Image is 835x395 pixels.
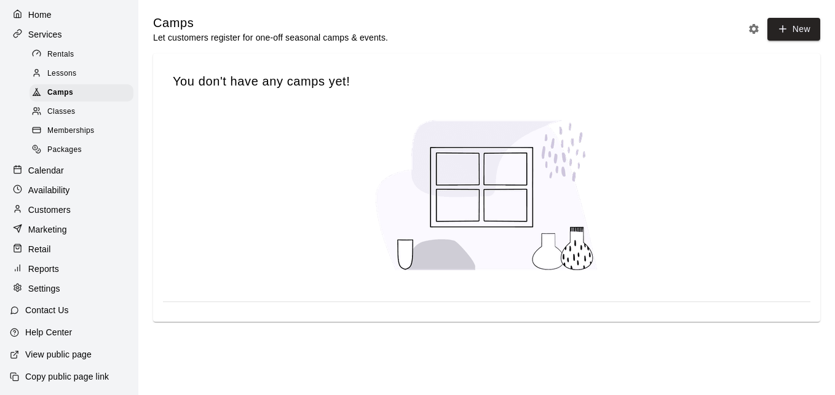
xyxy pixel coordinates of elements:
a: Camps [30,84,138,103]
a: Rentals [30,45,138,64]
button: New [767,18,820,41]
p: Let customers register for one-off seasonal camps & events. [153,31,388,44]
p: Home [28,9,52,21]
span: Classes [47,106,75,118]
a: Calendar [10,161,129,180]
a: Packages [30,141,138,160]
div: Packages [30,142,133,159]
p: Settings [28,282,60,295]
p: View public page [25,348,92,361]
p: Reports [28,263,59,275]
span: Memberships [47,125,94,137]
a: Reports [10,260,129,278]
div: Memberships [30,122,133,140]
div: Lessons [30,65,133,82]
a: Retail [10,240,129,258]
p: Services [28,28,62,41]
a: Classes [30,103,138,122]
p: Help Center [25,326,72,338]
img: No lessons created [364,109,610,282]
span: Lessons [47,68,77,80]
h5: Camps [153,15,388,31]
span: Packages [47,144,82,156]
p: Retail [28,243,51,255]
a: Home [10,6,129,24]
a: Memberships [30,122,138,141]
p: Availability [28,184,70,196]
p: Calendar [28,164,64,177]
span: Camps [47,87,73,99]
p: Customers [28,204,71,216]
a: Marketing [10,220,129,239]
a: Customers [10,201,129,219]
span: You don't have any camps yet! [173,73,801,90]
div: Camps [30,84,133,102]
a: Availability [10,181,129,199]
a: Services [10,25,129,44]
div: Classes [30,103,133,121]
div: Rentals [30,46,133,63]
p: Contact Us [25,304,69,316]
span: Rentals [47,49,74,61]
p: Marketing [28,223,67,236]
button: Camp settings [745,20,763,38]
a: Lessons [30,64,138,83]
a: Settings [10,279,129,298]
p: Copy public page link [25,370,109,383]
